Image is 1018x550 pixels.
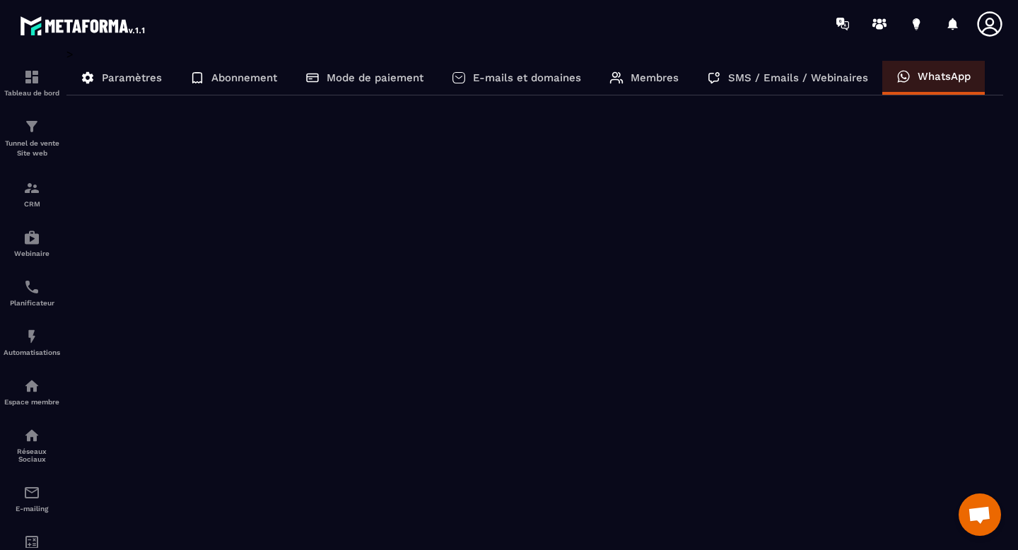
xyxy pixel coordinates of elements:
[4,89,60,97] p: Tableau de bord
[4,200,60,208] p: CRM
[4,218,60,268] a: automationsautomationsWebinaire
[4,299,60,307] p: Planificateur
[23,69,40,86] img: formation
[66,47,1004,95] div: >
[102,71,162,84] p: Paramètres
[211,71,277,84] p: Abonnement
[631,71,679,84] p: Membres
[4,169,60,218] a: formationformationCRM
[4,107,60,169] a: formationformationTunnel de vente Site web
[4,505,60,513] p: E-mailing
[4,398,60,406] p: Espace membre
[23,484,40,501] img: email
[4,268,60,317] a: schedulerschedulerPlanificateur
[4,250,60,257] p: Webinaire
[4,317,60,367] a: automationsautomationsAutomatisations
[23,229,40,246] img: automations
[23,279,40,296] img: scheduler
[4,58,60,107] a: formationformationTableau de bord
[4,416,60,474] a: social-networksocial-networkRéseaux Sociaux
[23,118,40,135] img: formation
[728,71,868,84] p: SMS / Emails / Webinaires
[4,447,60,463] p: Réseaux Sociaux
[20,13,147,38] img: logo
[327,71,423,84] p: Mode de paiement
[23,427,40,444] img: social-network
[4,474,60,523] a: emailemailE-mailing
[23,328,40,345] img: automations
[918,70,971,83] p: WhatsApp
[23,378,40,394] img: automations
[473,71,581,84] p: E-mails et domaines
[4,367,60,416] a: automationsautomationsEspace membre
[23,180,40,197] img: formation
[959,493,1001,536] a: Ouvrir le chat
[4,139,60,158] p: Tunnel de vente Site web
[4,349,60,356] p: Automatisations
